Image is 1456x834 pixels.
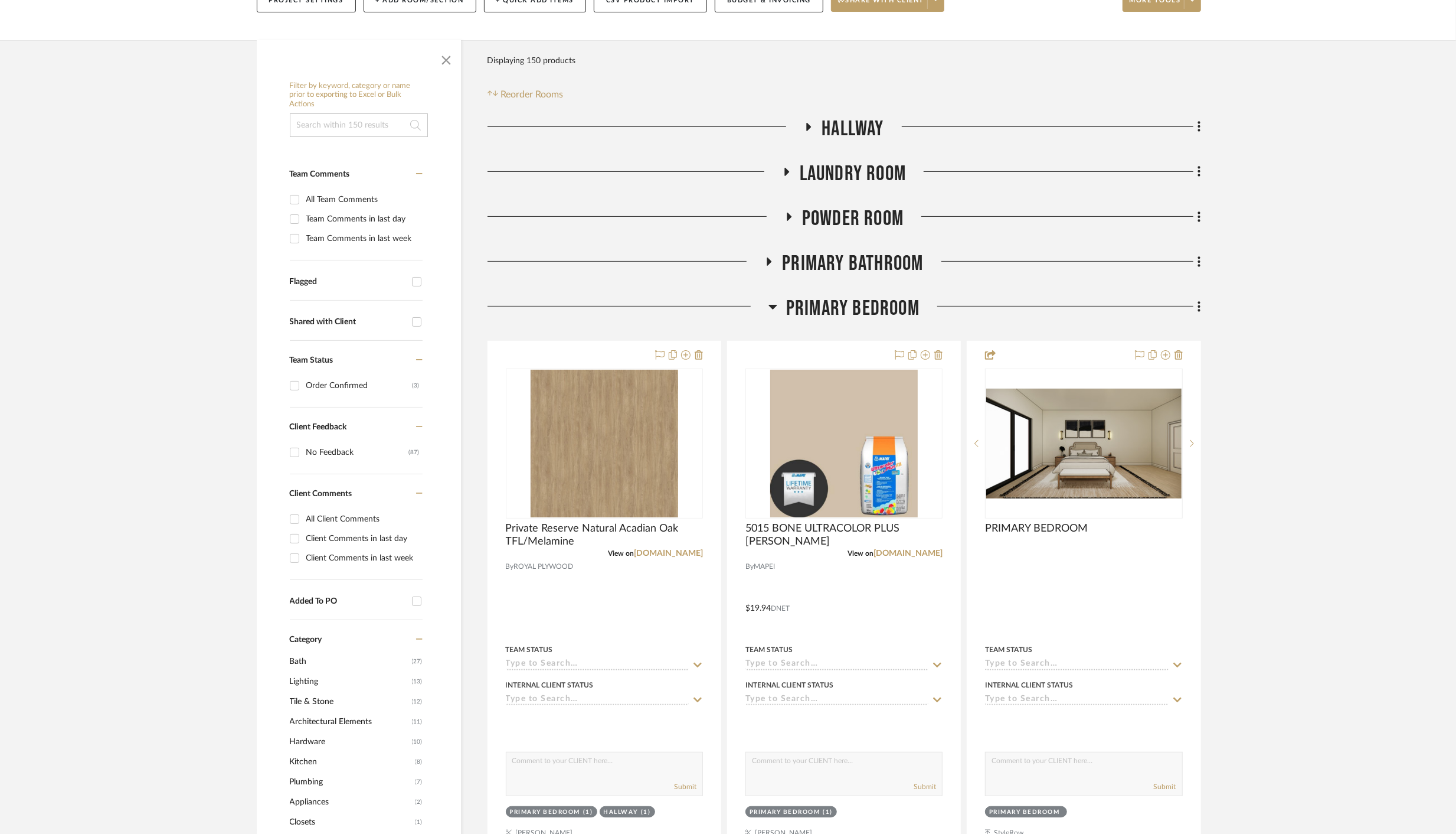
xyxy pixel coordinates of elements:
div: Shared with Client [290,317,406,327]
button: Reorder Rooms [487,87,564,102]
a: [DOMAIN_NAME] [873,549,943,558]
span: Category [290,635,322,645]
span: Laundry Room [800,161,906,187]
span: View on [608,550,634,557]
div: (1) [583,808,593,817]
input: Type to Search… [745,659,928,670]
div: All Team Comments [306,190,420,209]
span: (12) [412,692,423,711]
div: (87) [409,443,420,462]
span: (7) [415,773,423,791]
span: ROYAL PLYWOOD [514,561,574,572]
div: (3) [413,376,420,395]
button: Submit [914,781,936,792]
div: Client Comments in last week [306,549,420,568]
span: Closets [290,812,413,832]
div: Hallway [604,808,639,817]
span: (10) [412,732,423,751]
div: Team Comments in last week [306,229,420,248]
span: (13) [412,672,423,691]
a: [DOMAIN_NAME] [634,549,703,558]
span: Team Status [290,356,333,364]
span: Lighting [290,672,409,692]
span: Client Comments [290,490,352,498]
span: PRIMARY BEDROOM [985,522,1088,535]
input: Type to Search… [745,695,928,706]
span: Team Comments [290,170,350,178]
span: 5015 BONE ULTRACOLOR PLUS [PERSON_NAME] [745,522,943,548]
button: Close [434,46,458,70]
div: 0 [746,369,942,518]
span: MAPEI [754,561,775,572]
img: Private Reserve Natural Acadian Oak TFL/Melamine [531,370,678,517]
span: Private Reserve Natural Acadian Oak TFL/Melamine [506,522,703,548]
input: Type to Search… [985,695,1168,706]
div: Displaying 150 products [487,49,576,73]
div: Team Status [745,644,793,655]
span: View on [848,550,873,557]
span: By [745,561,754,572]
div: Team Comments in last day [306,210,420,229]
div: (1) [641,808,651,817]
span: Plumbing [290,772,413,792]
div: Added To PO [290,597,406,607]
span: Hallway [822,116,884,142]
span: (1) [415,813,423,832]
span: (8) [415,752,423,771]
button: Submit [674,781,696,792]
div: Team Status [985,644,1032,655]
div: Primary Bedroom [989,808,1060,817]
input: Type to Search… [506,659,689,670]
div: Client Comments in last day [306,529,420,548]
div: Flagged [290,277,406,287]
span: Powder Room [802,206,904,232]
div: Internal Client Status [745,680,833,690]
input: Search within 150 results [290,113,428,137]
span: Hardware [290,732,409,752]
span: Primary Bathroom [782,251,923,276]
h6: Filter by keyword, category or name prior to exporting to Excel or Bulk Actions [290,82,428,109]
div: (1) [823,808,833,817]
span: Architectural Elements [290,712,409,732]
span: Bath [290,651,409,672]
img: PRIMARY BEDROOM [986,389,1181,499]
div: Internal Client Status [985,680,1073,690]
button: Submit [1154,781,1176,792]
div: No Feedback [306,443,409,462]
div: Primary Bedroom [510,808,581,817]
span: Appliances [290,792,413,812]
input: Type to Search… [506,695,689,706]
img: 5015 BONE ULTRACOLOR PLUS FA GROUT [770,370,918,517]
span: (11) [412,712,423,731]
span: Primary Bedroom [786,296,920,321]
span: (27) [412,652,423,671]
span: Reorder Rooms [500,87,563,102]
span: Client Feedback [290,423,347,431]
div: Primary Bedroom [750,808,820,817]
div: Team Status [506,644,553,655]
input: Type to Search… [985,659,1168,670]
span: (2) [415,793,423,812]
div: All Client Comments [306,510,420,529]
div: Order Confirmed [306,376,413,395]
div: Internal Client Status [506,680,594,690]
span: By [506,561,514,572]
span: Tile & Stone [290,692,409,712]
span: Kitchen [290,752,413,772]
